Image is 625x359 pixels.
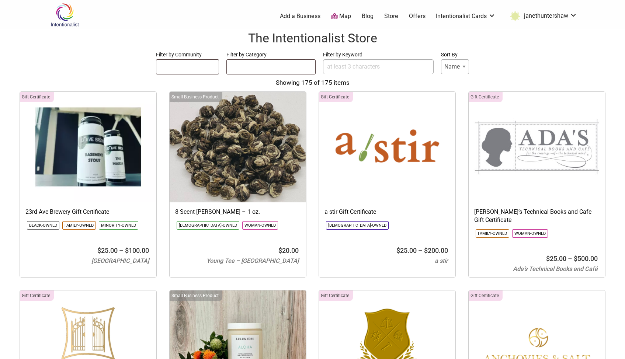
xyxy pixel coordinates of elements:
[125,247,129,254] span: $
[396,247,400,254] span: $
[20,290,54,301] div: Click to show only this category
[513,265,598,272] span: Ada’s Technical Books and Café
[436,12,496,20] a: Intentionalist Cards
[409,12,426,20] a: Offers
[47,3,82,27] img: Intentionalist
[280,12,320,20] a: Add a Business
[177,221,239,230] li: Click to show only this community
[469,92,503,102] div: Click to show only this category
[546,255,550,262] span: $
[323,59,434,74] input: at least 3 characters
[424,247,428,254] span: $
[175,208,301,216] h3: 8 Scent [PERSON_NAME] – 1 oz.
[418,247,423,254] span: –
[435,257,448,264] span: a stir
[326,221,389,230] li: Click to show only this community
[119,247,124,254] span: –
[396,247,417,254] bdi: 25.00
[319,290,353,301] div: Click to show only this category
[170,92,222,102] div: Click to show only this category
[568,255,572,262] span: –
[331,12,351,21] a: Map
[506,10,577,23] a: janethuntershaw
[362,12,374,20] a: Blog
[62,221,96,230] li: Click to show only this community
[97,247,118,254] bdi: 25.00
[206,257,299,264] span: Young Tea – [GEOGRAPHIC_DATA]
[91,257,149,264] span: [GEOGRAPHIC_DATA]
[323,50,434,59] label: Filter by Keyword
[7,29,618,47] h1: The Intentionalist Store
[474,208,600,224] h3: [PERSON_NAME]’s Technical Books and Cafe Gift Certificate
[99,221,138,230] li: Click to show only this community
[469,92,605,202] img: Adas Technical Books and Cafe Logo
[226,50,316,59] label: Filter by Category
[20,92,54,102] div: Click to show only this category
[441,50,469,59] label: Sort By
[7,78,618,88] div: Showing 175 of 175 items
[278,247,282,254] span: $
[546,255,566,262] bdi: 25.00
[27,221,59,230] li: Click to show only this community
[476,229,509,238] li: Click to show only this community
[324,208,450,216] h3: a stir Gift Certificate
[242,221,278,230] li: Click to show only this community
[156,50,219,59] label: Filter by Community
[319,92,353,102] div: Click to show only this category
[574,255,598,262] bdi: 500.00
[170,290,222,301] div: Click to show only this category
[384,12,398,20] a: Store
[424,247,448,254] bdi: 200.00
[170,92,306,202] img: Young Tea 8 Scent Jasmine Green Pearl
[512,229,548,238] li: Click to show only this community
[469,290,503,301] div: Click to show only this category
[97,247,101,254] span: $
[25,208,151,216] h3: 23rd Ave Brewery Gift Certificate
[125,247,149,254] bdi: 100.00
[278,247,299,254] bdi: 20.00
[574,255,577,262] span: $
